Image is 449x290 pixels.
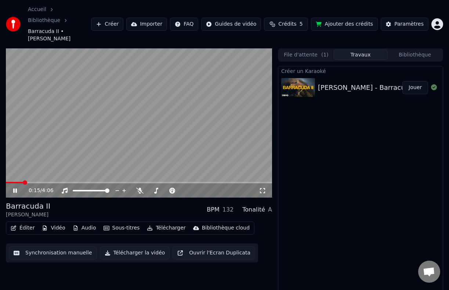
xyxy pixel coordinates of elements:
[279,49,333,60] button: File d'attente
[394,21,424,28] div: Paramètres
[101,223,143,233] button: Sous-titres
[278,21,296,28] span: Crédits
[321,51,329,59] span: ( 1 )
[100,246,170,260] button: Télécharger la vidéo
[242,205,265,214] div: Tonalité
[388,49,442,60] button: Bibliothèque
[28,17,60,24] a: Bibliothèque
[126,18,167,31] button: Importer
[28,6,46,13] a: Accueil
[29,187,46,194] div: /
[9,246,97,260] button: Synchronisation manuelle
[222,205,234,214] div: 132
[333,49,388,60] button: Travaux
[202,224,250,232] div: Bibliothèque cloud
[170,18,198,31] button: FAQ
[39,223,68,233] button: Vidéo
[8,223,37,233] button: Éditer
[29,187,40,194] span: 0:15
[70,223,99,233] button: Audio
[278,66,443,75] div: Créer un Karaoké
[402,81,428,94] button: Jouer
[6,17,21,32] img: youka
[318,82,419,93] div: [PERSON_NAME] - Barracuda II
[144,223,188,233] button: Télécharger
[201,18,261,31] button: Guides de vidéo
[381,18,428,31] button: Paramètres
[28,6,91,43] nav: breadcrumb
[42,187,53,194] span: 4:06
[28,28,91,43] span: Barracuda II • [PERSON_NAME]
[91,18,123,31] button: Créer
[6,201,50,211] div: Barracuda II
[268,205,272,214] div: A
[300,21,303,28] span: 5
[264,18,308,31] button: Crédits5
[173,246,255,260] button: Ouvrir l'Ecran Duplicata
[418,261,440,283] a: Ouvrir le chat
[311,18,378,31] button: Ajouter des crédits
[207,205,219,214] div: BPM
[6,211,50,219] div: [PERSON_NAME]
